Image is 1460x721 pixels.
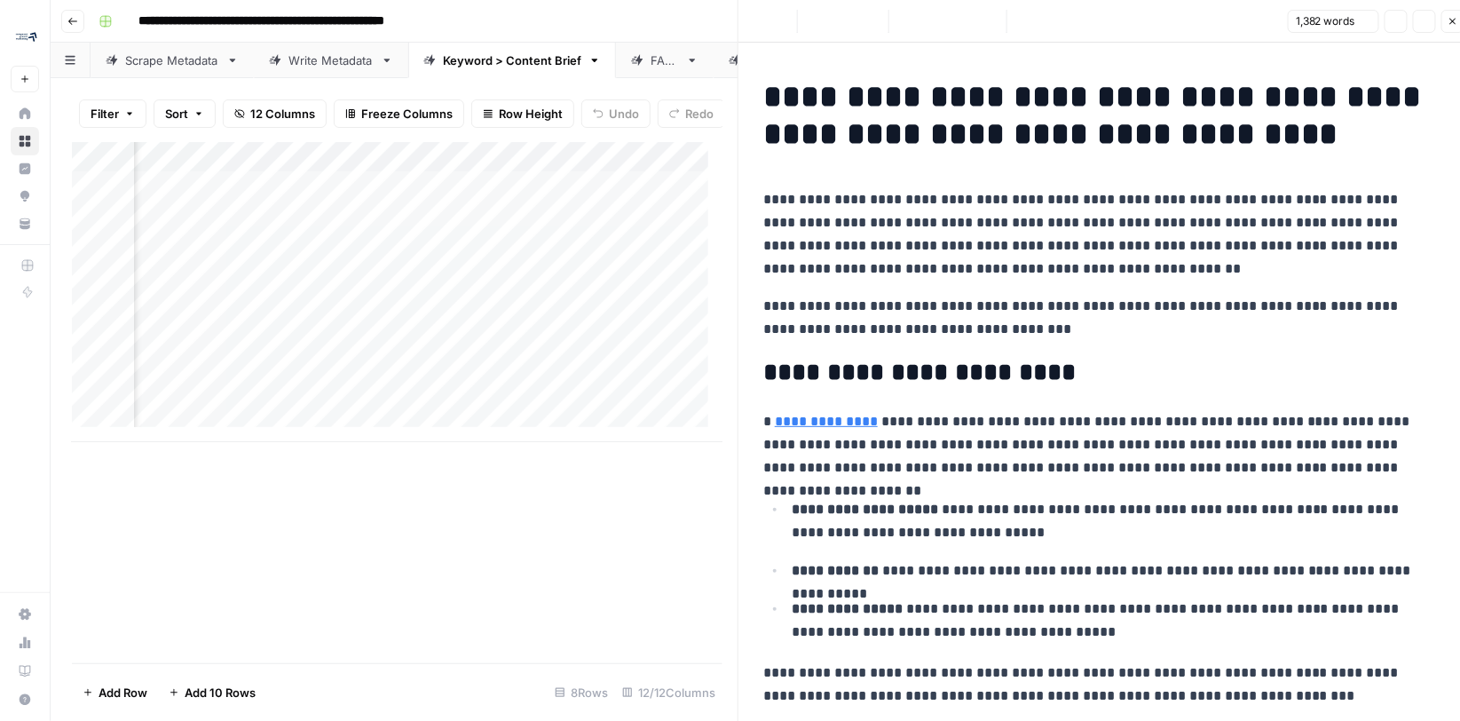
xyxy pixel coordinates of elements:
[11,657,39,685] a: Learning Hub
[11,127,39,155] a: Browse
[651,51,679,69] div: FAQs
[615,678,722,707] div: 12/12 Columns
[11,99,39,128] a: Home
[361,105,453,123] span: Freeze Columns
[499,105,563,123] span: Row Height
[154,99,216,128] button: Sort
[685,105,714,123] span: Redo
[99,684,147,701] span: Add Row
[72,678,158,707] button: Add Row
[443,51,581,69] div: Keyword > Content Brief
[408,43,616,78] a: Keyword > Content Brief
[11,685,39,714] button: Help + Support
[609,105,639,123] span: Undo
[616,43,714,78] a: FAQs
[11,182,39,210] a: Opportunities
[288,51,374,69] div: Write Metadata
[223,99,327,128] button: 12 Columns
[91,43,254,78] a: Scrape Metadata
[581,99,651,128] button: Undo
[185,684,256,701] span: Add 10 Rows
[11,14,39,59] button: Workspace: Compound Growth
[254,43,408,78] a: Write Metadata
[471,99,574,128] button: Row Height
[91,105,119,123] span: Filter
[11,154,39,183] a: Insights
[11,210,39,238] a: Your Data
[11,600,39,629] a: Settings
[79,99,146,128] button: Filter
[158,678,266,707] button: Add 10 Rows
[165,105,188,123] span: Sort
[658,99,725,128] button: Redo
[250,105,315,123] span: 12 Columns
[1296,13,1355,29] span: 1,382 words
[11,20,43,52] img: Compound Growth Logo
[714,43,856,78] a: FAQ Answers
[11,629,39,657] a: Usage
[125,51,219,69] div: Scrape Metadata
[548,678,615,707] div: 8 Rows
[1288,10,1379,33] button: 1,382 words
[334,99,464,128] button: Freeze Columns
